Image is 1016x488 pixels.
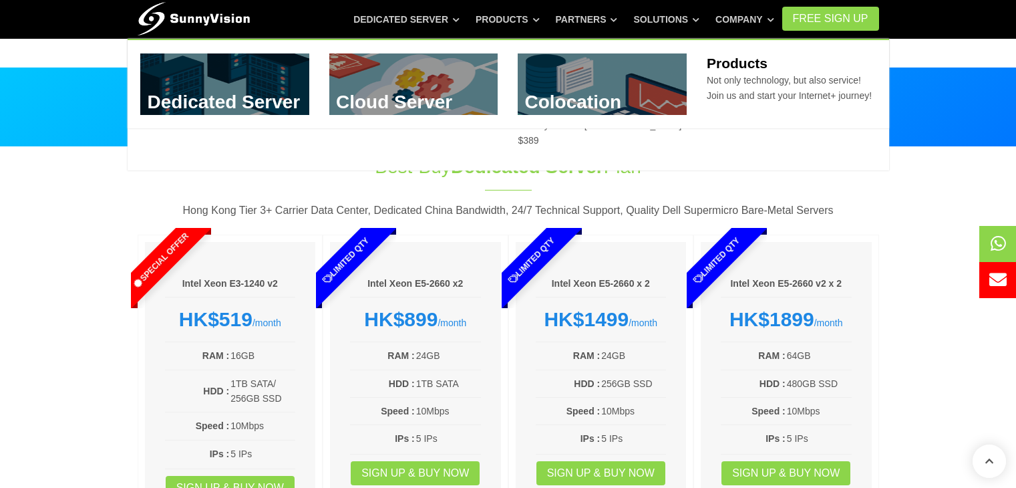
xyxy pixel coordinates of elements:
b: Speed : [381,406,415,416]
a: Sign up & Buy Now [351,461,480,485]
b: IPs : [766,433,786,444]
b: HDD : [574,378,600,389]
span: Limited Qty [475,205,587,317]
b: IPs : [210,449,230,459]
b: IPs : [580,433,601,444]
td: 24GB [415,348,481,364]
b: RAM : [387,350,414,361]
td: 1TB SATA/ 256GB SSD [230,376,295,407]
td: 16GB [230,348,295,364]
b: Speed : [196,420,230,431]
td: 24GB [601,348,666,364]
b: HDD : [759,378,786,389]
div: /month [536,308,667,332]
strong: HK$899 [364,308,438,330]
td: 256GB SSD [601,376,666,392]
td: 5 IPs [601,431,666,447]
td: 64GB [786,348,852,364]
div: Dedicated Server [128,39,889,128]
b: Speed : [566,406,601,416]
h6: Intel Xeon E5-2660 x 2 [536,277,667,291]
span: Special Offer [104,205,216,317]
b: IPs : [395,433,415,444]
div: /month [350,308,481,332]
a: Sign up & Buy Now [536,461,665,485]
span: Limited Qty [661,205,773,317]
a: Partners [556,7,618,31]
td: 480GB SSD [786,376,852,392]
div: /month [165,308,296,332]
a: Company [715,7,774,31]
h6: Intel Xeon E5-2660 x2 [350,277,481,291]
strong: HK$1499 [544,308,629,330]
a: Solutions [633,7,699,31]
a: Sign up & Buy Now [721,461,850,485]
a: FREE Sign Up [782,7,879,31]
div: /month [721,308,852,332]
b: RAM : [573,350,600,361]
p: Hong Kong Tier 3+ Carrier Data Center, Dedicated China Bandwidth, 24/7 Technical Support, Quality... [138,202,879,219]
span: Dedicated China Bandwidth Hong Kong Tier 3+ Data Center Instant Deploy Only Start at [GEOGRAPHIC_... [518,75,681,146]
td: 5 IPs [415,431,481,447]
strong: HK$1899 [729,308,814,330]
strong: HK$519 [179,308,252,330]
td: 10Mbps [230,418,295,434]
span: Limited Qty [290,205,402,317]
b: Products [707,55,768,71]
b: RAM : [758,350,785,361]
td: 1TB SATA [415,376,481,392]
a: Products [476,7,540,31]
span: Not only technology, but also service! Join us and start your Internet+ journey! [707,75,872,100]
h6: Intel Xeon E3-1240 v2 [165,277,296,291]
td: 10Mbps [415,403,481,419]
b: Speed : [751,406,786,416]
b: HDD : [203,386,229,396]
td: 5 IPs [230,446,295,462]
b: HDD : [389,378,415,389]
td: 10Mbps [601,403,666,419]
td: 10Mbps [786,403,852,419]
b: RAM : [202,350,229,361]
a: Dedicated Server [353,7,460,31]
h6: Intel Xeon E5-2660 v2 x 2 [721,277,852,291]
td: 5 IPs [786,431,852,447]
